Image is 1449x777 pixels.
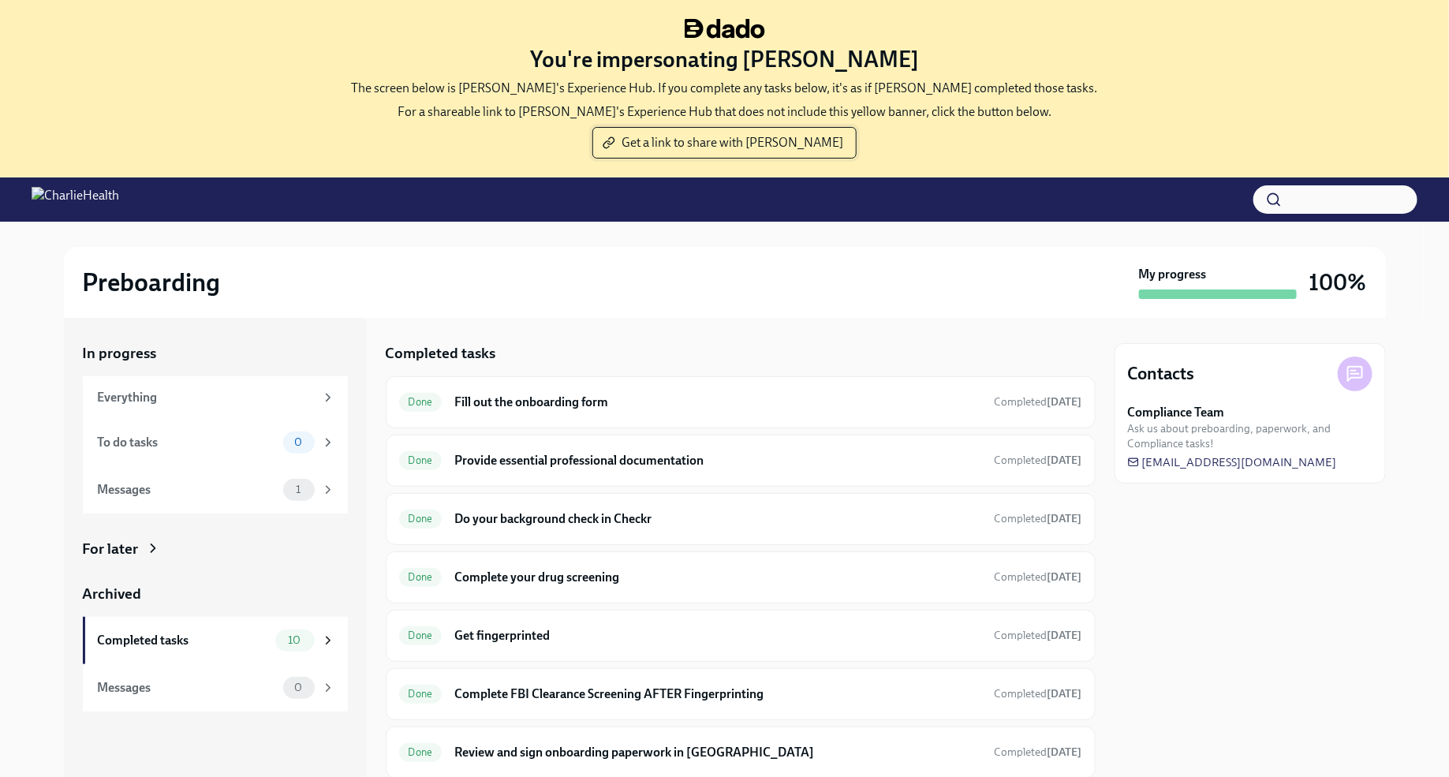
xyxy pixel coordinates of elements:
a: DoneComplete FBI Clearance Screening AFTER FingerprintingCompleted[DATE] [399,682,1082,707]
span: Completed [995,570,1082,584]
h2: Preboarding [83,267,221,298]
span: Completed [995,395,1082,409]
span: September 22nd, 2025 12:39 [995,745,1082,760]
h6: Get fingerprinted [454,627,981,644]
h6: Complete your drug screening [454,569,981,586]
div: Everything [98,389,315,406]
h3: You're impersonating [PERSON_NAME] [530,45,919,73]
a: [EMAIL_ADDRESS][DOMAIN_NAME] [1128,454,1337,470]
span: September 19th, 2025 15:59 [995,453,1082,468]
a: For later [83,539,348,559]
span: September 22nd, 2025 12:37 [995,570,1082,585]
a: DoneDo your background check in CheckrCompleted[DATE] [399,506,1082,532]
span: Get a link to share with [PERSON_NAME] [606,135,843,151]
div: To do tasks [98,434,277,451]
span: 0 [285,436,312,448]
span: Done [399,513,443,525]
span: September 22nd, 2025 12:30 [995,628,1082,643]
strong: [DATE] [1048,512,1082,525]
h3: 100% [1309,268,1367,297]
span: Done [399,571,443,583]
img: CharlieHealth [32,187,119,212]
img: dado [685,19,765,39]
span: Done [399,629,443,641]
span: September 19th, 2025 15:24 [995,394,1082,409]
h6: Review and sign onboarding paperwork in [GEOGRAPHIC_DATA] [454,744,981,761]
h6: Complete FBI Clearance Screening AFTER Fingerprinting [454,685,981,703]
strong: Compliance Team [1128,404,1225,421]
span: Completed [995,629,1082,642]
h4: Contacts [1128,362,1195,386]
h5: Completed tasks [386,343,496,364]
span: Done [399,688,443,700]
strong: [DATE] [1048,629,1082,642]
div: For later [83,539,139,559]
span: Completed [995,512,1082,525]
span: Ask us about preboarding, paperwork, and Compliance tasks! [1128,421,1372,451]
span: September 22nd, 2025 12:39 [995,686,1082,701]
h6: Do your background check in Checkr [454,510,981,528]
h6: Provide essential professional documentation [454,452,981,469]
a: Messages0 [83,664,348,712]
h6: Fill out the onboarding form [454,394,981,411]
a: DoneFill out the onboarding formCompleted[DATE] [399,390,1082,415]
span: Completed [995,687,1082,700]
strong: [DATE] [1048,687,1082,700]
a: DoneProvide essential professional documentationCompleted[DATE] [399,448,1082,473]
div: Messages [98,679,277,697]
a: Completed tasks10 [83,617,348,664]
a: In progress [83,343,348,364]
span: 1 [286,484,310,495]
strong: [DATE] [1048,745,1082,759]
strong: [DATE] [1048,454,1082,467]
p: For a shareable link to [PERSON_NAME]'s Experience Hub that does not include this yellow banner, ... [398,103,1051,121]
span: Done [399,396,443,408]
a: DoneReview and sign onboarding paperwork in [GEOGRAPHIC_DATA]Completed[DATE] [399,740,1082,765]
p: The screen below is [PERSON_NAME]'s Experience Hub. If you complete any tasks below, it's as if [... [352,80,1098,97]
a: DoneComplete your drug screeningCompleted[DATE] [399,565,1082,590]
a: To do tasks0 [83,419,348,466]
span: Completed [995,454,1082,467]
div: Completed tasks [98,632,269,649]
a: Everything [83,376,348,419]
span: 0 [285,682,312,693]
strong: [DATE] [1048,395,1082,409]
div: Messages [98,481,277,499]
button: Get a link to share with [PERSON_NAME] [592,127,857,159]
span: Done [399,454,443,466]
span: September 19th, 2025 15:45 [995,511,1082,526]
span: 10 [278,634,310,646]
strong: My progress [1139,266,1207,283]
span: Done [399,746,443,758]
a: DoneGet fingerprintedCompleted[DATE] [399,623,1082,648]
a: Messages1 [83,466,348,514]
span: Completed [995,745,1082,759]
a: Archived [83,584,348,604]
strong: [DATE] [1048,570,1082,584]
